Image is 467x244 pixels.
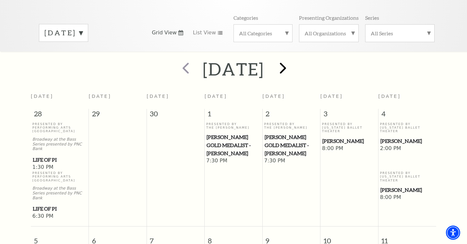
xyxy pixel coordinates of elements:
[203,59,264,79] h2: [DATE]
[263,109,320,122] span: 2
[207,133,260,157] span: [PERSON_NAME] Gold Medalist - [PERSON_NAME]
[322,122,377,133] p: Presented By [US_STATE] Ballet Theater
[365,14,379,21] p: Series
[173,58,197,81] button: prev
[193,29,216,36] span: List View
[322,137,377,145] a: Peter Pan
[380,137,435,145] span: [PERSON_NAME]
[32,186,87,200] p: Broadway at the Bass Series presented by PNC Bank
[380,186,435,194] a: Peter Pan
[264,157,319,165] span: 7:30 PM
[89,109,147,122] span: 29
[380,137,435,145] a: Peter Pan
[32,213,87,220] span: 6:30 PM
[380,186,435,194] span: [PERSON_NAME]
[32,122,87,133] p: Presented By Performing Arts [GEOGRAPHIC_DATA]
[31,109,89,122] span: 28
[320,94,343,99] span: [DATE]
[32,164,87,171] span: 1:30 PM
[380,171,435,182] p: Presented By [US_STATE] Ballet Theater
[270,58,294,81] button: next
[305,30,353,37] label: All Organizations
[239,30,287,37] label: All Categories
[205,94,227,99] span: [DATE]
[33,205,87,213] span: Life of Pi
[380,122,435,133] p: Presented By [US_STATE] Ballet Theater
[264,133,319,157] a: Cliburn Gold Medalist - Aristo Sham
[446,226,460,240] div: Accessibility Menu
[320,109,378,122] span: 3
[147,109,205,122] span: 30
[206,122,261,130] p: Presented By The [PERSON_NAME]
[378,109,436,122] span: 4
[152,29,177,36] span: Grid View
[265,133,318,157] span: [PERSON_NAME] Gold Medalist - [PERSON_NAME]
[32,171,87,182] p: Presented By Performing Arts [GEOGRAPHIC_DATA]
[205,109,262,122] span: 1
[322,137,376,145] span: [PERSON_NAME]
[44,28,83,38] label: [DATE]
[233,14,258,21] p: Categories
[32,205,87,213] a: Life of Pi
[299,14,359,21] p: Presenting Organizations
[380,145,435,152] span: 2:00 PM
[89,94,112,99] span: [DATE]
[32,156,87,164] a: Life of Pi
[147,94,169,99] span: [DATE]
[378,94,401,99] span: [DATE]
[264,122,319,130] p: Presented By The [PERSON_NAME]
[371,30,429,37] label: All Series
[32,137,87,151] p: Broadway at the Bass Series presented by PNC Bank
[322,145,377,152] span: 8:00 PM
[380,194,435,201] span: 8:00 PM
[33,156,87,164] span: Life of Pi
[31,94,54,99] span: [DATE]
[262,94,285,99] span: [DATE]
[206,157,261,165] span: 7:30 PM
[206,133,261,157] a: Cliburn Gold Medalist - Aristo Sham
